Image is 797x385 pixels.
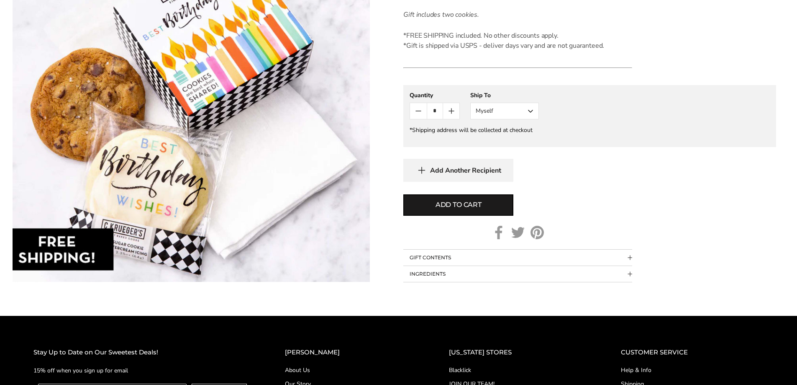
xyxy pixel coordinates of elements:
div: Ship To [470,91,539,99]
input: Quantity [427,103,443,119]
h2: [PERSON_NAME] [285,347,415,358]
button: Add Another Recipient [403,159,513,182]
a: Twitter [511,226,525,239]
a: About Us [285,366,415,375]
button: Myself [470,103,539,119]
button: Collapsible block button [403,250,632,266]
gfm-form: New recipient [403,85,776,147]
h2: CUSTOMER SERVICE [621,347,764,358]
span: Add to cart [436,200,482,210]
button: Count plus [443,103,459,119]
button: Add to cart [403,194,513,216]
button: Count minus [410,103,426,119]
div: *FREE SHIPPING included. No other discounts apply. [403,31,632,41]
h2: Stay Up to Date on Our Sweetest Deals! [33,347,251,358]
div: Quantity [410,91,460,99]
h2: [US_STATE] STORES [449,347,587,358]
span: Add Another Recipient [430,166,501,175]
a: Facebook [492,226,505,239]
div: *Gift is shipped via USPS - deliver days vary and are not guaranteed. [403,41,632,51]
div: *Shipping address will be collected at checkout [410,126,770,134]
a: Pinterest [530,226,544,239]
iframe: Sign Up via Text for Offers [7,353,87,378]
a: Blacklick [449,366,587,375]
a: Help & Info [621,366,764,375]
button: Collapsible block button [403,266,632,282]
em: Gift includes two cookies. [403,10,479,19]
p: 15% off when you sign up for email [33,366,251,375]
